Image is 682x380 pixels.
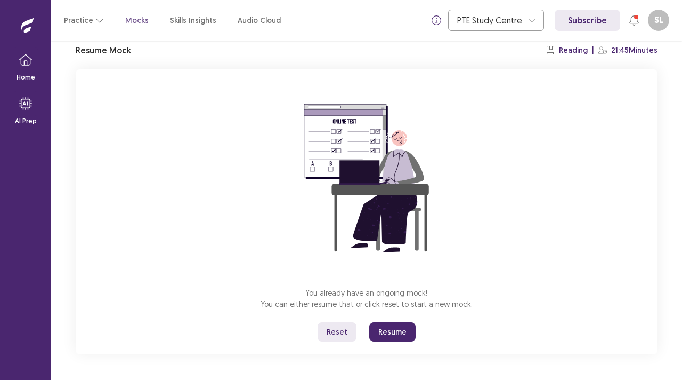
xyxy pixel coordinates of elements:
p: | [592,45,594,56]
p: Resume Mock [76,44,131,57]
p: 21:45 Minutes [611,45,657,56]
a: Subscribe [555,10,620,31]
p: Reading [559,45,588,56]
button: SL [648,10,669,31]
button: info [427,11,446,30]
div: PTE Study Centre [457,10,523,30]
a: Audio Cloud [238,15,281,26]
p: Home [17,73,35,82]
p: You already have an ongoing mock! You can either resume that or click reset to start a new mock. [261,287,473,310]
a: Skills Insights [170,15,216,26]
p: AI Prep [15,116,37,126]
img: attend-mock [271,82,462,274]
button: Reset [318,322,356,342]
a: Mocks [125,15,149,26]
button: Practice [64,11,104,30]
button: Resume [369,322,416,342]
